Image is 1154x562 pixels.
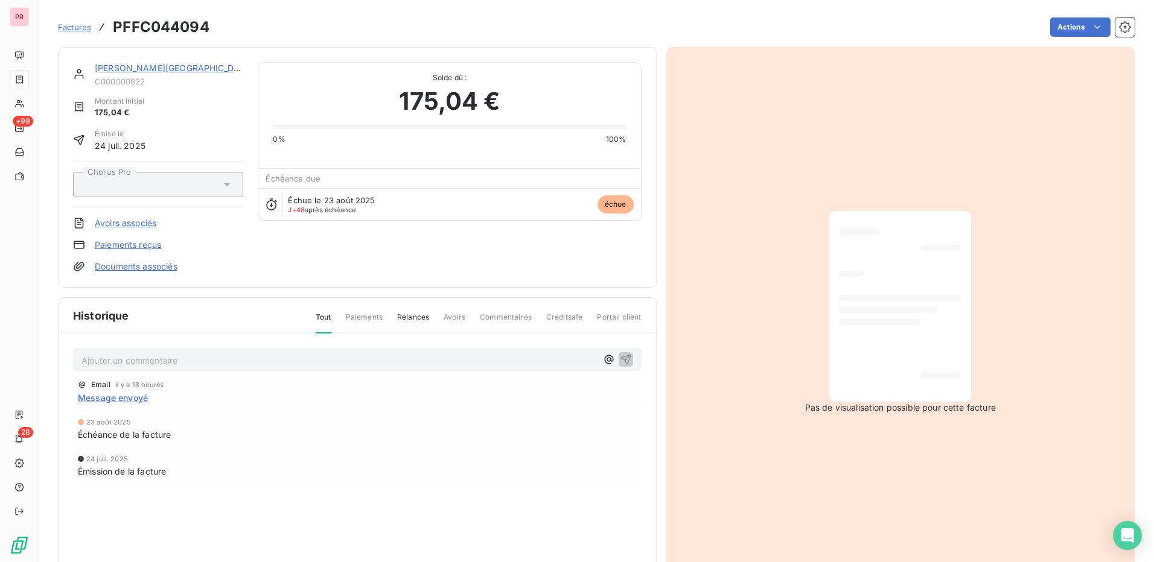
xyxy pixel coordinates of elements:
span: Commentaires [480,312,532,332]
span: +99 [13,116,33,127]
span: Échue le 23 août 2025 [288,195,375,205]
a: Avoirs associés [95,217,156,229]
span: échue [598,195,634,213]
span: il y a 18 heures [115,381,164,388]
span: Solde dû : [273,72,626,83]
span: Tout [316,312,331,333]
span: Pas de visualisation possible pour cette facture [805,402,996,414]
span: Factures [58,22,91,32]
span: Portail client [597,312,641,332]
span: Échéance due [266,174,320,183]
span: 23 août 2025 [86,418,131,426]
span: Émise le [95,128,145,139]
div: Open Intercom Messenger [1113,521,1142,550]
a: Paiements reçus [95,239,161,251]
img: Logo LeanPay [10,535,29,555]
span: Avoirs [444,312,465,332]
div: PR [10,7,29,27]
span: 24 juil. 2025 [86,455,128,463]
span: 28 [18,427,33,438]
a: Documents associés [95,260,177,273]
span: Échéance de la facture [78,428,171,441]
h3: PFFC044094 [113,16,209,38]
span: Émission de la facture [78,465,166,478]
span: Paiements [346,312,383,332]
span: Relances [397,312,429,332]
span: 100% [606,134,626,145]
span: Email [91,381,110,388]
span: J+48 [288,206,305,214]
a: [PERSON_NAME][GEOGRAPHIC_DATA] [95,63,253,73]
span: 175,04 € [399,83,500,119]
a: Factures [58,21,91,33]
span: 175,04 € [95,107,144,119]
span: 0% [273,134,285,145]
span: Historique [73,308,129,324]
span: après échéance [288,206,355,213]
span: Montant initial [95,96,144,107]
span: 24 juil. 2025 [95,139,145,152]
span: C000000822 [95,77,243,86]
span: Message envoyé [78,391,148,404]
span: Creditsafe [546,312,583,332]
button: Actions [1050,17,1111,37]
